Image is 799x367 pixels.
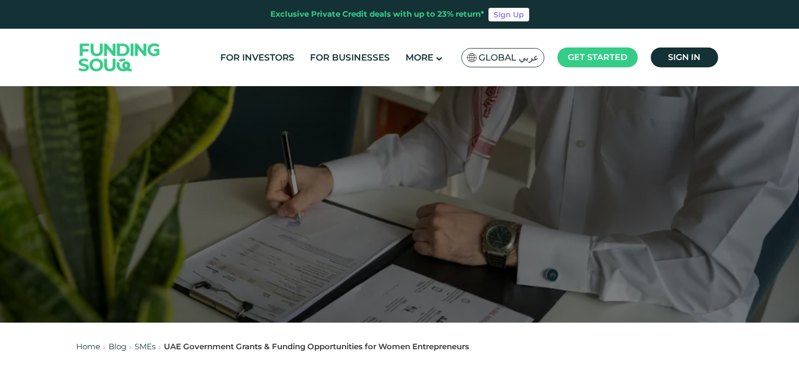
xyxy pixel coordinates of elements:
[218,49,297,66] a: For Investors
[479,52,539,64] span: Global عربي
[568,52,627,62] span: Get started
[164,341,469,353] div: UAE Government Grants & Funding Opportunities for Women Entrepreneurs
[467,53,476,62] img: SA Flag
[668,52,700,62] span: Sign in
[68,31,171,84] img: Logo
[307,49,392,66] a: For Businesses
[406,52,433,63] span: More
[135,341,156,351] a: SMEs
[76,341,100,351] a: Home
[109,341,126,351] a: Blog
[651,48,718,67] a: Sign in
[270,8,484,20] div: Exclusive Private Credit deals with up to 23% return*
[488,8,529,21] a: Sign Up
